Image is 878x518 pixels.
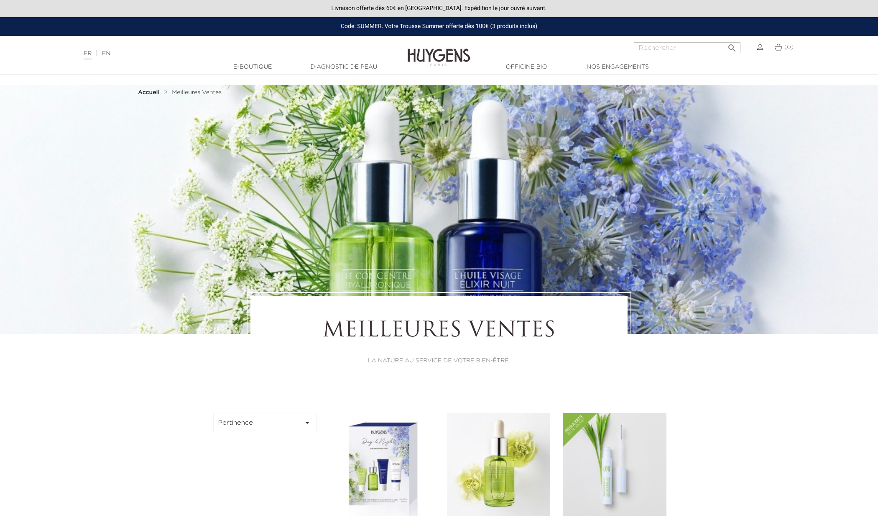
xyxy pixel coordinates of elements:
p: LA NATURE AU SERVICE DE VOTRE BIEN-ÊTRE. [273,356,605,365]
span: (0) [784,44,794,50]
a: Nos engagements [576,63,659,72]
a: Officine Bio [485,63,568,72]
i:  [302,418,312,428]
a: Accueil [138,89,161,96]
button: Pertinence [213,413,317,432]
input: Rechercher [634,42,740,53]
a: Meilleures Ventes [172,89,222,96]
button:  [725,40,740,51]
a: E-Boutique [211,63,294,72]
a: Diagnostic de peau [302,63,385,72]
span: Meilleures Ventes [172,90,222,95]
div: | [79,49,360,59]
h1: Meilleures Ventes [273,319,605,344]
img: Huygens [408,35,470,67]
a: EN [102,51,110,56]
strong: Accueil [138,90,160,95]
img: Le Booster - Soin Cils & Sourcils [563,413,666,516]
img: Le Kit Découverte Jour & Nuit [331,413,434,516]
img: Le Concentré Hyaluronique [447,413,550,516]
i:  [727,41,737,51]
a: FR [84,51,92,59]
